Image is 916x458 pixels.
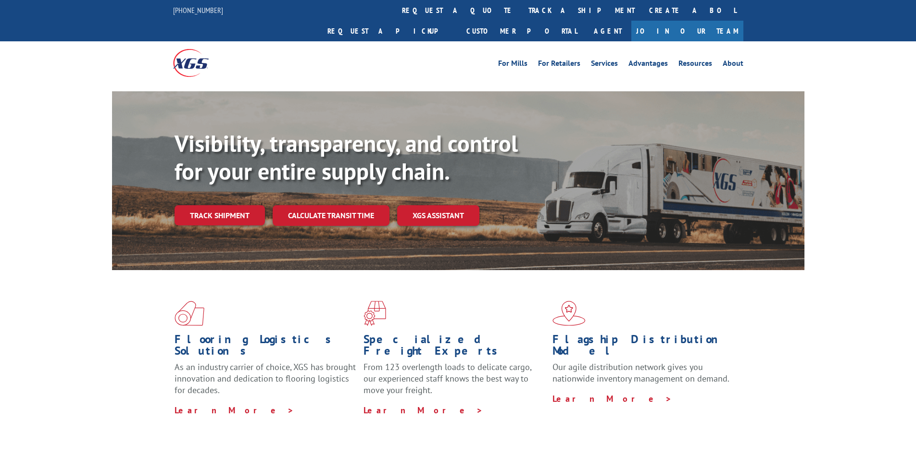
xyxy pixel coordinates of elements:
p: From 123 overlength loads to delicate cargo, our experienced staff knows the best way to move you... [364,361,545,404]
span: As an industry carrier of choice, XGS has brought innovation and dedication to flooring logistics... [175,361,356,396]
a: Track shipment [175,205,265,225]
img: xgs-icon-flagship-distribution-model-red [552,301,586,326]
a: Learn More > [175,405,294,416]
img: xgs-icon-focused-on-flooring-red [364,301,386,326]
a: XGS ASSISTANT [397,205,479,226]
a: Customer Portal [459,21,584,41]
b: Visibility, transparency, and control for your entire supply chain. [175,128,518,186]
a: Advantages [628,60,668,70]
h1: Specialized Freight Experts [364,334,545,361]
a: Learn More > [364,405,483,416]
a: Request a pickup [320,21,459,41]
h1: Flooring Logistics Solutions [175,334,356,361]
a: For Mills [498,60,527,70]
a: Learn More > [552,393,672,404]
a: About [723,60,743,70]
span: Our agile distribution network gives you nationwide inventory management on demand. [552,361,729,384]
a: [PHONE_NUMBER] [173,5,223,15]
a: Services [591,60,618,70]
h1: Flagship Distribution Model [552,334,734,361]
a: Join Our Team [631,21,743,41]
img: xgs-icon-total-supply-chain-intelligence-red [175,301,204,326]
a: Agent [584,21,631,41]
a: Calculate transit time [273,205,389,226]
a: Resources [678,60,712,70]
a: For Retailers [538,60,580,70]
